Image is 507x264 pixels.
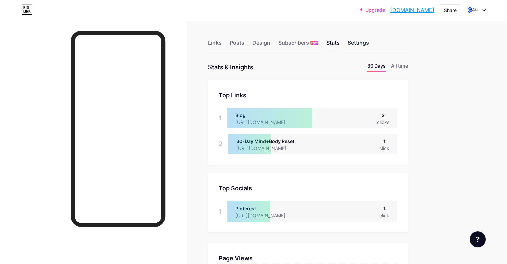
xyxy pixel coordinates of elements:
li: 30 Days [367,62,386,72]
div: Share [444,7,457,14]
div: 2 [377,112,389,119]
div: Design [252,39,270,51]
div: Stats & Insights [208,62,253,72]
div: Top Links [219,91,397,100]
div: Settings [348,39,369,51]
a: [DOMAIN_NAME] [390,6,434,14]
img: ftstyles [466,4,479,16]
div: Top Socials [219,184,397,193]
div: 1 [379,205,389,212]
a: Upgrade [360,7,385,13]
li: All time [391,62,408,72]
div: clicks [377,119,389,126]
div: click [379,212,389,219]
div: 1 [219,201,222,222]
div: 1 [379,138,389,145]
div: Posts [230,39,244,51]
div: 1 [219,108,222,128]
div: 2 [219,134,223,154]
div: click [379,145,389,152]
div: Links [208,39,222,51]
span: NEW [311,41,318,45]
div: Stats [326,39,340,51]
div: Subscribers [278,39,318,51]
div: Page Views [219,254,397,263]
